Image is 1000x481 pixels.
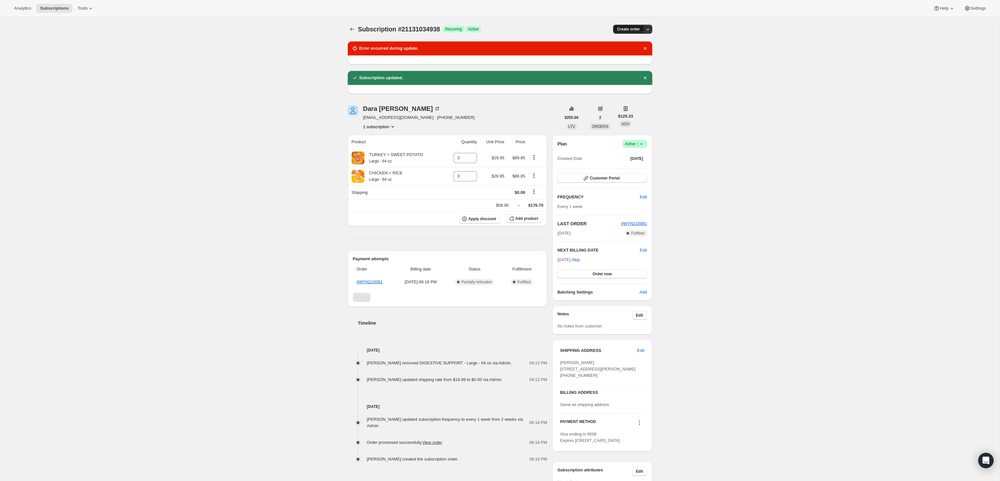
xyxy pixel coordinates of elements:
span: [PERSON_NAME] updated subscription frequency to every 1 week from 2 weeks via Admin [367,417,523,428]
span: $28.95 [492,174,504,178]
button: Product actions [363,123,396,130]
th: Price [506,135,527,149]
h3: Subscription attributes [557,467,632,476]
span: No notes from customer [557,324,602,328]
span: #WYN210081 [621,221,647,226]
th: Order [353,262,396,276]
button: Edit [636,192,651,202]
span: Active [625,141,645,147]
button: [DATE] [627,154,647,163]
span: Add product [515,216,538,221]
span: Partially refunded [462,279,491,285]
h3: Notes [557,311,632,320]
span: Active [468,27,479,32]
button: Add product [506,214,542,223]
a: View order [422,440,442,445]
span: ORDERS [592,124,608,129]
div: CHICKEN + RICE [364,170,403,183]
button: Dismiss notification [641,44,650,53]
span: Tools [78,6,88,11]
span: $176.70 [528,203,543,208]
button: Help [929,4,959,13]
span: [DATE] · 06:18 PM [398,279,443,285]
h2: FREQUENCY [557,194,640,200]
span: [PERSON_NAME] updated shipping rate from $19.99 to $0.00 via Admin. [367,377,503,382]
a: #WYN210081 [357,279,383,284]
span: Edit [640,194,647,200]
span: $89.85 [512,155,525,160]
button: Create order [613,25,644,34]
span: Edit [636,313,643,318]
span: Same as shipping address [560,402,609,407]
span: Edit [637,347,644,354]
span: AOV [621,122,629,126]
button: #WYN210081 [621,220,647,227]
div: Dara [PERSON_NAME] [363,105,441,112]
button: Subscriptions [348,25,357,34]
button: Skip [568,255,584,265]
span: | [637,141,638,146]
span: [DATE] · [557,257,580,262]
span: Fulfillment [506,266,538,272]
span: Visa ending in 9006 Expires [CREDIT_CARD_DATA] [560,432,620,443]
div: TURKEY + SWEET POTATO [364,152,423,164]
img: product img [352,152,364,164]
nav: Pagination [353,293,542,302]
span: Recurring [445,27,462,32]
h3: PAYMENT METHOD [560,419,596,428]
span: 2 [599,115,601,120]
button: Apply discount [459,214,500,224]
div: Open Intercom Messenger [978,453,994,468]
button: Edit [632,311,647,320]
img: product img [352,170,364,183]
span: [PERSON_NAME] removed DIGESTIVE SUPPORT - Large - 64 oz via Admin. [367,361,512,365]
h3: BILLING ADDRESS [560,389,644,396]
span: Help [940,6,948,11]
span: Order processed successfully. [367,440,442,445]
span: Skip [572,257,580,263]
button: Edit [640,247,647,253]
button: $250.66 [561,113,582,122]
span: $0.00 [515,190,525,195]
span: Fulfilled [631,231,644,236]
h2: Subscription updated. [359,75,403,81]
h2: Error occurred during update. [359,45,419,52]
span: Apply discount [468,216,496,221]
h4: [DATE] [348,403,547,410]
span: Every 1 week [557,204,582,209]
span: LTV [568,124,575,129]
button: 2 [595,113,605,122]
span: Edit [636,469,643,474]
button: Subscriptions [36,4,72,13]
span: 06:18 PM [529,419,547,426]
h2: Timeline [358,320,547,326]
span: Created Date [557,155,582,162]
span: Subscriptions [40,6,69,11]
span: [DATE] [557,230,571,236]
span: 04:12 PM [529,360,547,366]
button: Settings [960,4,990,13]
th: Unit Price [479,135,506,149]
span: Settings [971,6,986,11]
span: Analytics [14,6,31,11]
span: 06:18 PM [529,456,547,462]
span: Dara Clarke [348,105,358,116]
th: Shipping [348,185,445,199]
button: Tools [74,4,98,13]
span: [PERSON_NAME] created the subscription order. [367,457,458,461]
div: → [516,202,521,209]
button: Shipping actions [529,188,539,195]
h3: SHIPPING ADDRESS [560,347,637,354]
button: Edit [633,345,648,356]
span: Order now [593,271,612,277]
button: Add [636,287,651,297]
button: Product actions [529,172,539,179]
span: $86.85 [512,174,525,178]
small: Large - 64 oz [369,159,392,163]
button: Analytics [10,4,35,13]
h4: [DATE] [348,347,547,353]
span: Create order [617,27,640,32]
span: Subscription #21131034938 [358,26,440,33]
button: Customer Portal [557,174,647,183]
